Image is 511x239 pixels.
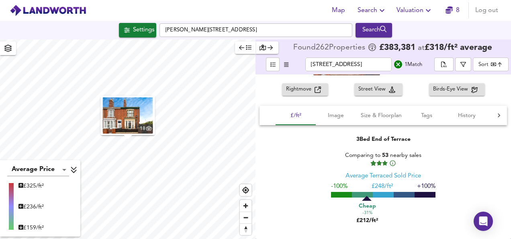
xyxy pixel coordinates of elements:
[417,183,435,190] span: +100%
[133,25,154,35] div: Settings
[475,5,498,16] span: Log out
[305,58,392,71] input: Text Filter...
[331,183,347,190] span: -100%
[446,5,460,16] a: 8
[119,23,156,37] div: Click to configure Search Settings
[103,97,153,134] img: property thumbnail
[392,58,405,71] button: search
[359,202,376,210] span: Cheap
[286,85,315,94] span: Rightmove
[429,83,485,96] button: Birds-Eye View
[356,135,411,143] div: 3 Bed End of Terrace
[439,2,465,19] button: 8
[393,2,436,19] button: Valuation
[472,2,501,19] button: Log out
[240,212,251,223] span: Zoom out
[405,60,422,69] div: 1 Match
[240,200,251,212] button: Zoom in
[331,151,435,167] div: Comparing to nearby sales
[473,58,509,71] div: Sort
[379,44,415,52] span: £ 383,381
[345,172,421,180] div: Average Terraced Sold Price
[361,111,402,121] span: Size & Floorplan
[358,25,390,35] div: Search
[240,212,251,223] button: Zoom out
[10,4,86,16] img: logo
[280,111,311,121] span: £/ft²
[354,83,403,96] button: Street View
[159,23,352,37] input: Enter a location...
[329,5,348,16] span: Map
[425,43,492,52] span: £ 318 / ft² average
[382,152,388,158] span: 53
[18,203,44,211] div: £ 236/ft²
[372,183,393,190] span: £ 248/ft²
[18,182,44,190] div: £ 325/ft²
[397,5,433,16] span: Valuation
[411,111,442,121] span: Tags
[103,97,153,134] a: property thumbnail 18
[433,85,471,94] span: Birds-Eye View
[362,210,372,216] span: -31%
[119,23,156,37] button: Settings
[356,23,392,37] button: Search
[321,111,351,121] span: Image
[354,2,390,19] button: Search
[7,163,69,176] div: Average Price
[282,83,328,96] button: Rightmove
[293,44,367,52] div: Found 262 Propert ies
[240,223,251,235] button: Reset bearing to north
[255,83,511,239] div: property thumbnail 18
[434,58,454,71] div: split button
[347,201,387,225] div: £212/ft²
[452,111,482,121] span: History
[18,224,44,232] div: £ 159/ft²
[325,2,351,19] button: Map
[101,96,155,135] button: property thumbnail 18
[240,184,251,196] button: Find my location
[418,44,425,52] span: at
[138,124,153,134] div: 18
[478,61,489,68] div: Sort
[358,85,389,94] span: Street View
[474,212,493,231] div: Open Intercom Messenger
[358,5,387,16] span: Search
